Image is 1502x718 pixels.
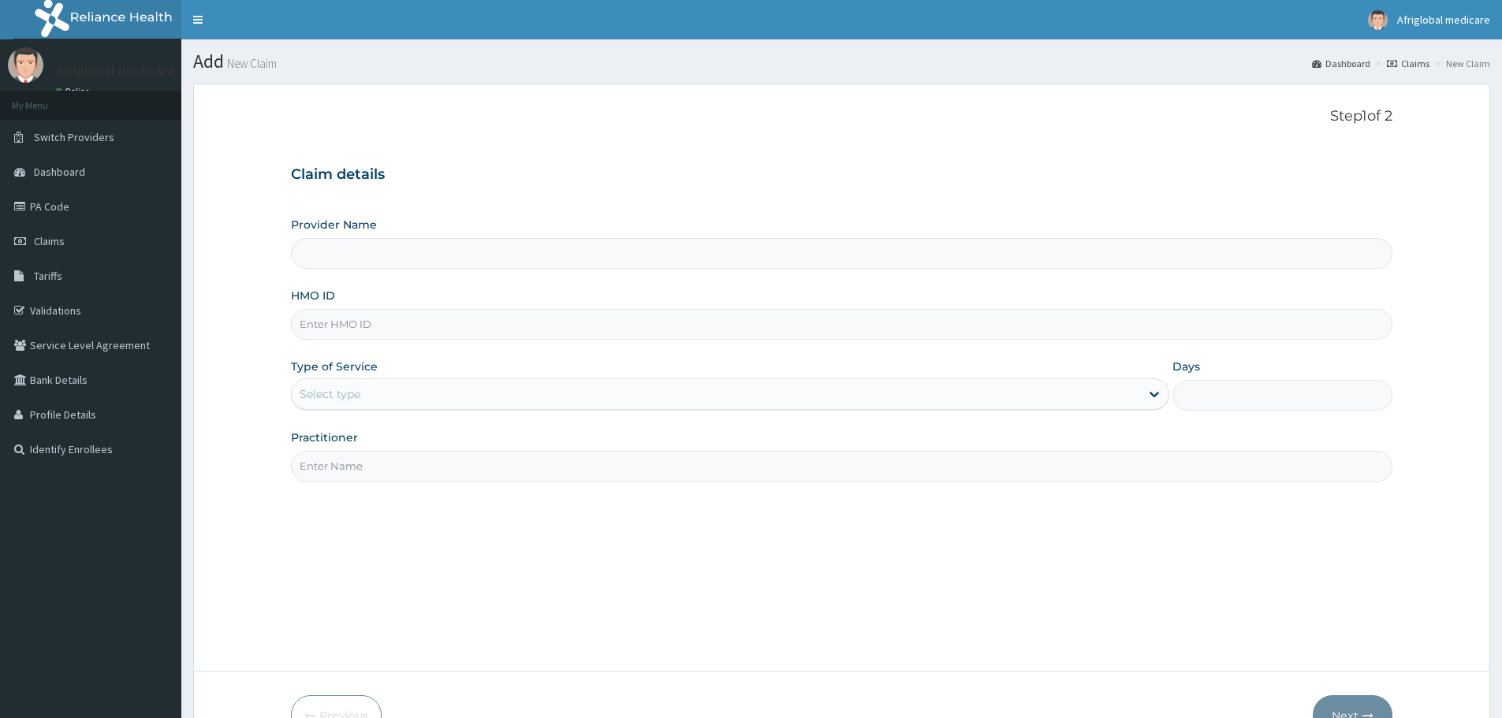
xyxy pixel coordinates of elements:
[55,86,93,97] a: Online
[291,217,377,233] label: Provider Name
[300,386,360,402] div: Select type
[34,165,85,179] span: Dashboard
[55,64,175,78] p: Afriglobal medicare
[291,359,378,374] label: Type of Service
[1172,359,1200,374] label: Days
[1312,57,1370,70] a: Dashboard
[291,288,335,303] label: HMO ID
[291,309,1392,340] input: Enter HMO ID
[291,108,1392,125] p: Step 1 of 2
[193,51,1490,72] h1: Add
[1431,57,1490,70] li: New Claim
[1387,57,1429,70] a: Claims
[1368,10,1388,30] img: User Image
[291,166,1392,184] h3: Claim details
[34,130,114,144] span: Switch Providers
[34,269,62,283] span: Tariffs
[1397,13,1490,27] span: Afriglobal medicare
[34,234,65,248] span: Claims
[291,451,1392,482] input: Enter Name
[224,58,277,69] small: New Claim
[8,47,43,83] img: User Image
[291,430,358,445] label: Practitioner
